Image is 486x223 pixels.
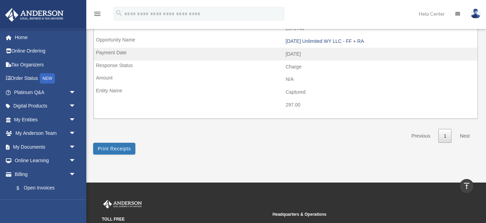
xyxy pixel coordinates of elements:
span: arrow_drop_down [69,113,83,127]
a: Past Invoices [10,195,83,209]
a: Platinum Q&Aarrow_drop_down [5,85,86,99]
i: search [115,9,123,17]
td: 297.00 [94,99,477,112]
a: My Entitiesarrow_drop_down [5,113,86,127]
a: menu [93,12,101,18]
a: Previous [406,129,435,143]
small: TOLL FREE [102,216,268,223]
span: arrow_drop_down [69,167,83,182]
a: $Open Invoices [10,181,86,195]
a: Billingarrow_drop_down [5,167,86,181]
small: Headquarters & Operations [273,211,439,218]
a: vertical_align_top [459,179,474,194]
span: arrow_drop_down [69,99,83,113]
a: Home [5,30,86,44]
i: vertical_align_top [463,182,471,190]
td: [DATE] [94,48,477,61]
td: Captured [94,86,477,99]
a: Online Ordering [5,44,86,58]
i: menu [93,10,101,18]
img: Anderson Advisors Platinum Portal [3,8,66,22]
button: Print Receipts [93,143,135,155]
span: $ [20,184,24,193]
span: arrow_drop_down [69,140,83,154]
a: Tax Organizers [5,58,86,72]
td: Charge [94,61,477,74]
a: 1 [438,129,451,143]
img: User Pic [470,9,481,19]
div: NEW [40,73,55,84]
img: Anderson Advisors Platinum Portal [102,200,143,209]
div: [DATE] Unlimited WY LLC - FF + RA [286,38,474,44]
span: arrow_drop_down [69,154,83,168]
a: My Anderson Teamarrow_drop_down [5,127,86,140]
a: Order StatusNEW [5,72,86,86]
a: My Documentsarrow_drop_down [5,140,86,154]
span: arrow_drop_down [69,127,83,141]
a: Digital Productsarrow_drop_down [5,99,86,113]
td: N/A [94,73,477,86]
span: arrow_drop_down [69,85,83,100]
a: Next [455,129,475,143]
a: Online Learningarrow_drop_down [5,154,86,168]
